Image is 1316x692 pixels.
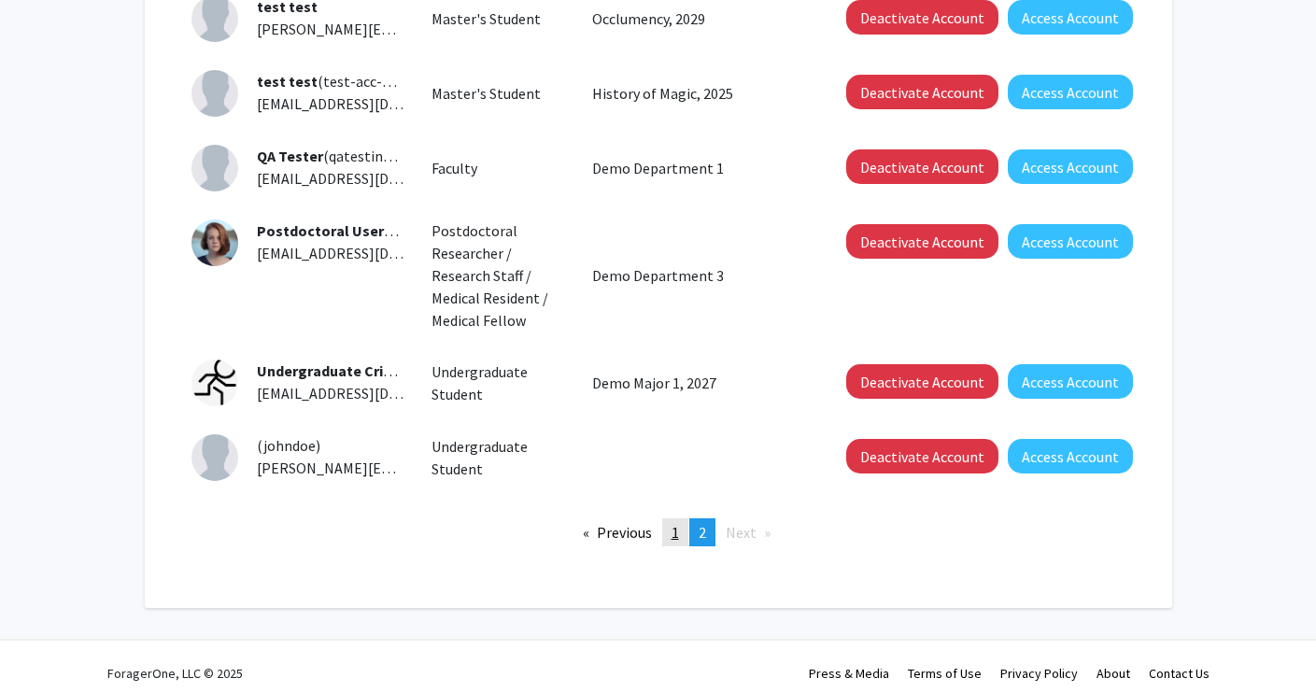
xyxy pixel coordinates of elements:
[672,523,679,542] span: 1
[592,264,805,287] p: Demo Department 3
[592,372,805,394] p: Demo Major 1, 2027
[257,72,409,91] span: (test-acc-123)
[257,221,399,240] span: Postdoctoral User
[592,82,805,105] p: History of Magic, 2025
[257,436,320,455] span: (johndoe)
[257,221,566,240] span: ([PERSON_NAME]+postdoc)
[1008,149,1133,184] button: Access Account
[191,219,238,266] img: Profile Picture
[592,157,805,179] p: Demo Department 1
[257,361,453,380] span: Undergraduate Cristofer yes
[1008,364,1133,399] button: Access Account
[846,75,998,109] button: Deactivate Account
[257,361,648,380] span: ([PERSON_NAME]+undergrad)
[191,70,238,117] img: Profile Picture
[809,665,889,682] a: Press & Media
[257,20,707,38] span: [PERSON_NAME][EMAIL_ADDRESS][PERSON_NAME][DOMAIN_NAME]
[1008,75,1133,109] button: Access Account
[1149,665,1210,682] a: Contact Us
[1000,665,1078,682] a: Privacy Policy
[1008,439,1133,473] button: Access Account
[417,82,578,105] div: Master's Student
[699,523,706,542] span: 2
[846,224,998,259] button: Deactivate Account
[726,523,757,542] span: Next
[191,434,238,481] img: Profile Picture
[846,439,998,473] button: Deactivate Account
[908,665,982,682] a: Terms of Use
[257,147,323,165] span: QA Tester
[1097,665,1130,682] a: About
[257,72,318,91] span: test test
[417,157,578,179] div: Faculty
[257,94,485,113] span: [EMAIL_ADDRESS][DOMAIN_NAME]
[846,364,998,399] button: Deactivate Account
[417,435,578,480] div: Undergraduate Student
[14,608,79,678] iframe: Chat
[257,147,446,165] span: (qatestingstaging)
[417,360,578,405] div: Undergraduate Student
[592,7,805,30] p: Occlumency, 2029
[417,7,578,30] div: Master's Student
[191,518,1125,546] ul: Pagination
[257,169,485,188] span: [EMAIL_ADDRESS][DOMAIN_NAME]
[257,384,485,402] span: [EMAIL_ADDRESS][DOMAIN_NAME]
[573,518,661,546] a: Previous page
[1008,224,1133,259] button: Access Account
[191,360,238,406] img: Profile Picture
[417,219,578,332] div: Postdoctoral Researcher / Research Staff / Medical Resident / Medical Fellow
[257,459,707,477] span: [PERSON_NAME][EMAIL_ADDRESS][PERSON_NAME][DOMAIN_NAME]
[257,244,485,262] span: [EMAIL_ADDRESS][DOMAIN_NAME]
[191,145,238,191] img: Profile Picture
[846,149,998,184] button: Deactivate Account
